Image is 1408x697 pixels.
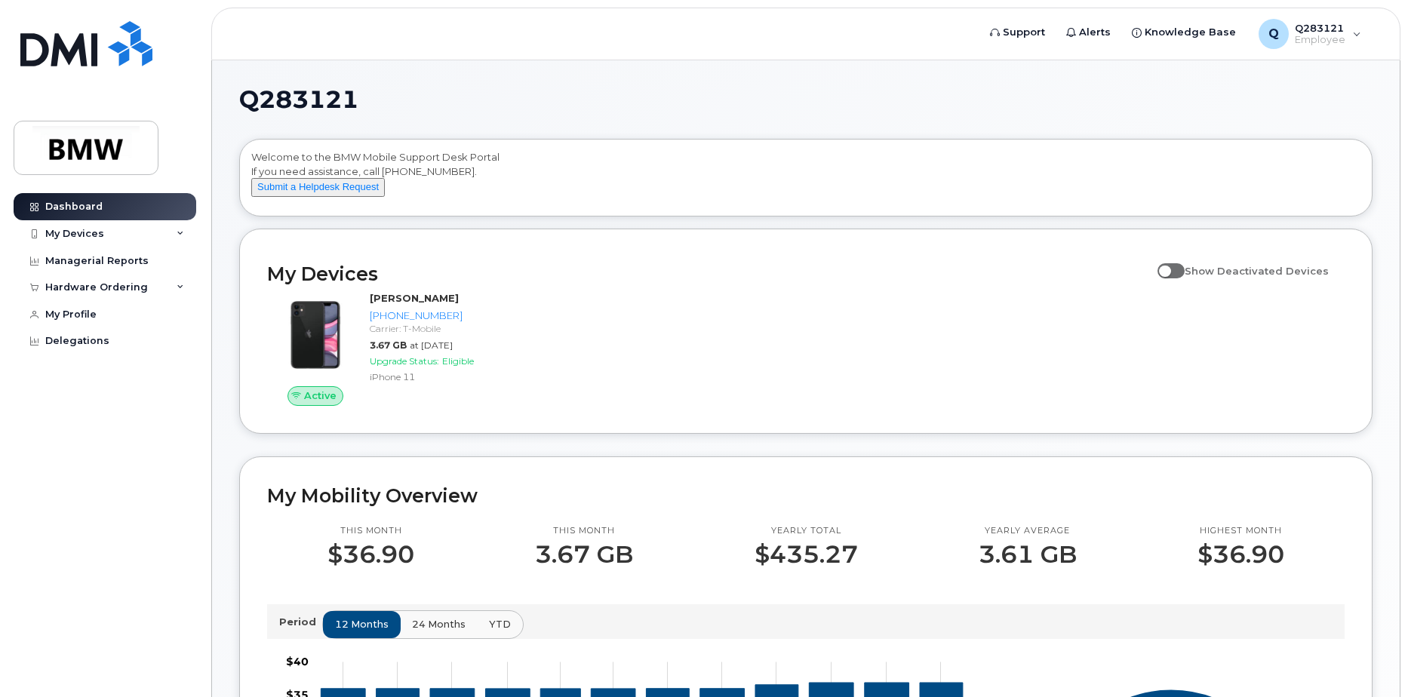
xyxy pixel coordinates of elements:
p: Period [279,615,322,629]
div: iPhone 11 [370,370,517,383]
p: $36.90 [327,541,414,568]
p: This month [327,525,414,537]
span: Eligible [442,355,474,367]
p: 3.61 GB [979,541,1077,568]
p: Yearly average [979,525,1077,537]
a: Submit a Helpdesk Request [251,180,385,192]
span: YTD [489,617,511,631]
span: 3.67 GB [370,339,407,351]
p: 3.67 GB [535,541,633,568]
p: This month [535,525,633,537]
p: $36.90 [1197,541,1284,568]
span: at [DATE] [410,339,453,351]
tspan: $40 [286,655,309,668]
p: Highest month [1197,525,1284,537]
h2: My Mobility Overview [267,484,1345,507]
button: Submit a Helpdesk Request [251,178,385,197]
img: iPhone_11.jpg [279,299,352,371]
div: Welcome to the BMW Mobile Support Desk Portal If you need assistance, call [PHONE_NUMBER]. [251,150,1360,210]
span: 24 months [412,617,466,631]
strong: [PERSON_NAME] [370,292,459,304]
div: [PHONE_NUMBER] [370,309,517,323]
h2: My Devices [267,263,1150,285]
input: Show Deactivated Devices [1157,256,1170,269]
span: Show Deactivated Devices [1185,265,1329,277]
span: Upgrade Status: [370,355,439,367]
p: Yearly total [755,525,858,537]
div: Carrier: T-Mobile [370,322,517,335]
span: Active [304,388,337,403]
p: $435.27 [755,541,858,568]
span: Q283121 [239,88,358,111]
a: Active[PERSON_NAME][PHONE_NUMBER]Carrier: T-Mobile3.67 GBat [DATE]Upgrade Status:EligibleiPhone 11 [267,291,523,406]
iframe: Messenger Launcher [1342,631,1397,686]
